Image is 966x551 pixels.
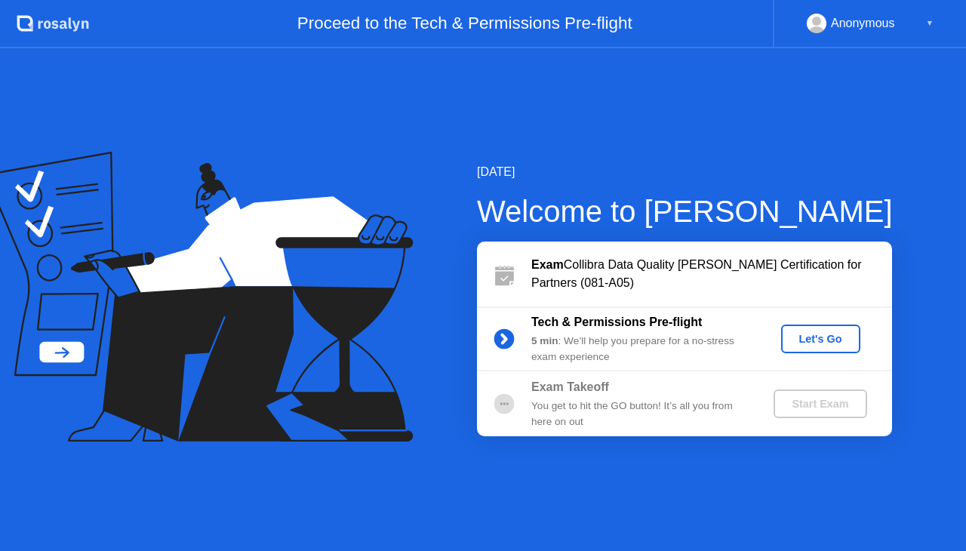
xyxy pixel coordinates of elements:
[531,399,749,429] div: You get to hit the GO button! It’s all you from here on out
[774,389,866,418] button: Start Exam
[477,189,893,234] div: Welcome to [PERSON_NAME]
[531,256,892,292] div: Collibra Data Quality [PERSON_NAME] Certification for Partners (081-A05)
[531,258,564,271] b: Exam
[531,316,702,328] b: Tech & Permissions Pre-flight
[780,398,860,410] div: Start Exam
[926,14,934,33] div: ▼
[531,380,609,393] b: Exam Takeoff
[831,14,895,33] div: Anonymous
[531,334,749,365] div: : We’ll help you prepare for a no-stress exam experience
[781,325,860,353] button: Let's Go
[787,333,854,345] div: Let's Go
[531,335,558,346] b: 5 min
[477,163,893,181] div: [DATE]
